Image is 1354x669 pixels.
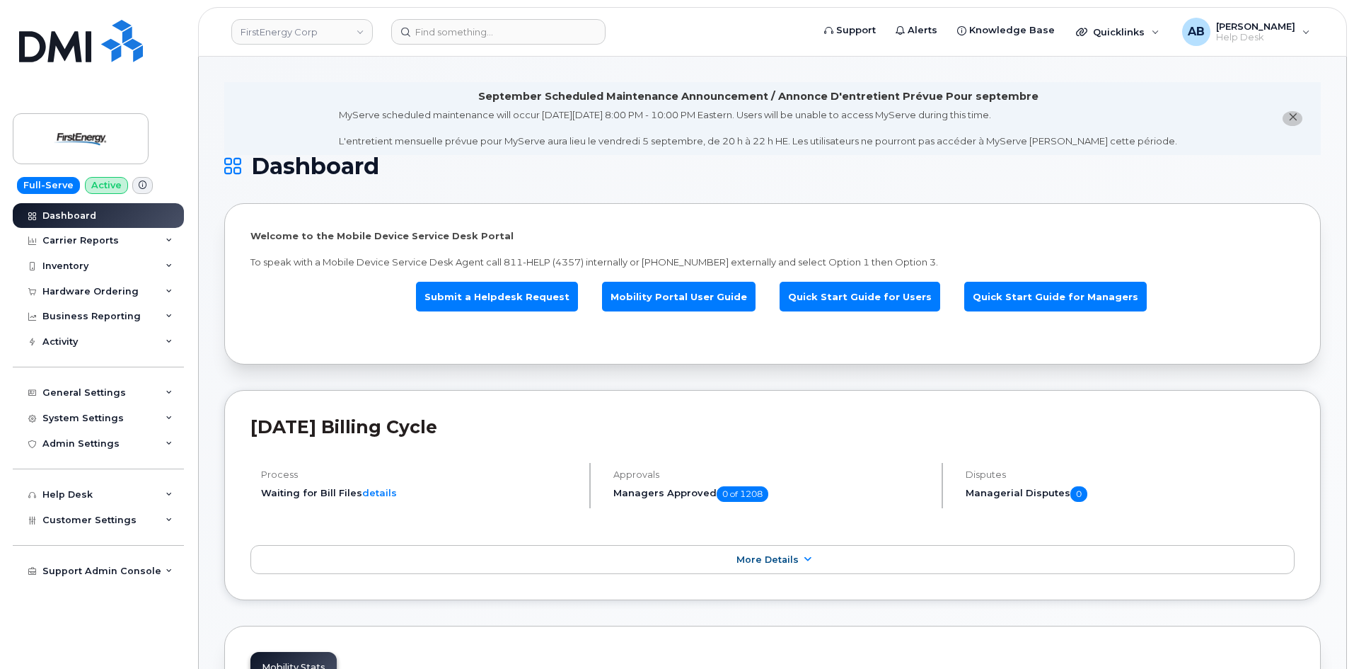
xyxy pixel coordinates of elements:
a: Quick Start Guide for Managers [964,282,1147,312]
a: details [362,487,397,498]
span: More Details [736,554,799,565]
div: MyServe scheduled maintenance will occur [DATE][DATE] 8:00 PM - 10:00 PM Eastern. Users will be u... [339,108,1177,148]
iframe: Messenger Launcher [1292,607,1343,658]
h4: Approvals [613,469,930,480]
h5: Managers Approved [613,486,930,502]
span: Dashboard [251,156,379,177]
button: close notification [1283,111,1302,126]
p: Welcome to the Mobile Device Service Desk Portal [250,229,1295,243]
h2: [DATE] Billing Cycle [250,416,1295,438]
h4: Process [261,469,577,480]
p: To speak with a Mobile Device Service Desk Agent call 811-HELP (4357) internally or [PHONE_NUMBER... [250,256,1295,269]
span: 0 of 1208 [717,486,768,502]
h5: Managerial Disputes [966,486,1295,502]
div: September Scheduled Maintenance Announcement / Annonce D'entretient Prévue Pour septembre [478,89,1038,104]
a: Submit a Helpdesk Request [416,282,578,312]
span: 0 [1070,486,1087,502]
h4: Disputes [966,469,1295,480]
a: Mobility Portal User Guide [602,282,756,312]
a: Quick Start Guide for Users [780,282,940,312]
li: Waiting for Bill Files [261,486,577,500]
